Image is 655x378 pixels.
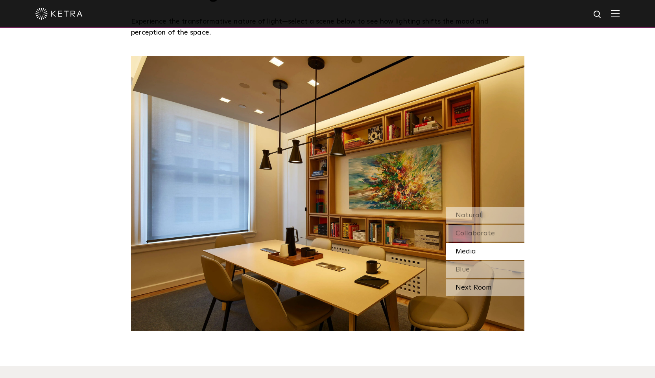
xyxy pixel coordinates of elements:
[456,248,476,255] span: Media
[456,230,495,237] span: Collaborate
[456,212,482,219] span: Natural
[35,8,83,20] img: ketra-logo-2019-white
[446,279,524,296] div: Next Room
[611,10,620,17] img: Hamburger%20Nav.svg
[593,10,603,20] img: search icon
[456,266,470,273] span: Blue
[131,56,524,331] img: SS-Desktop-CEC-03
